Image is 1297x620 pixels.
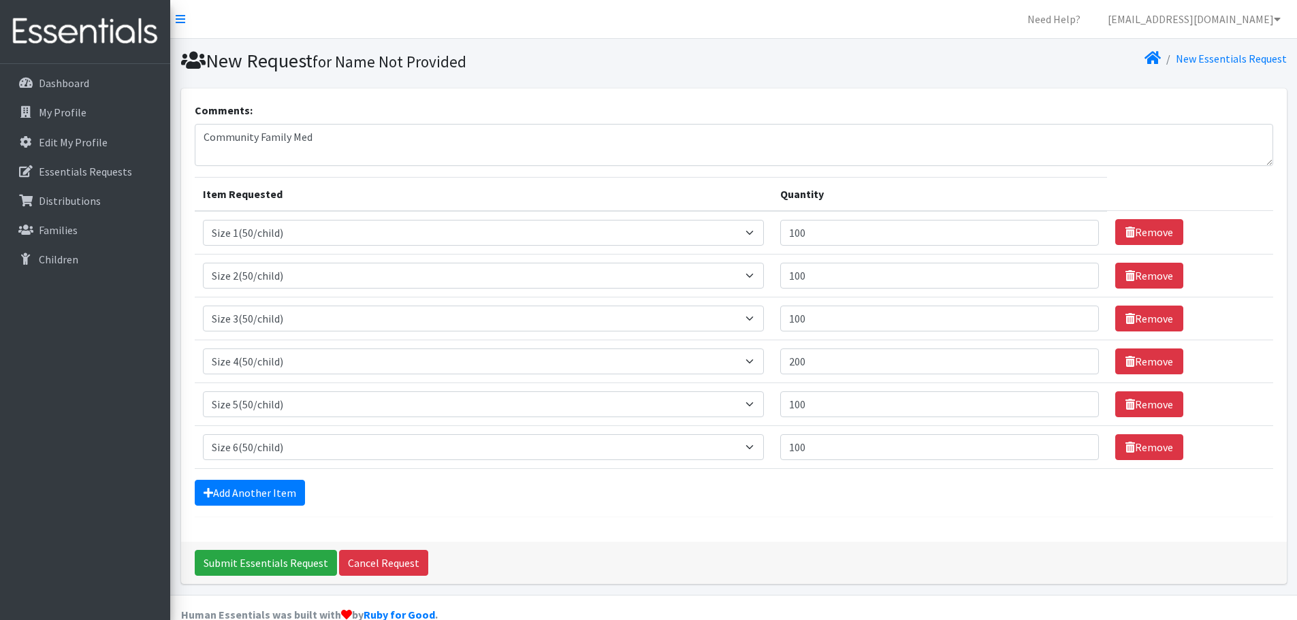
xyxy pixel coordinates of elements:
a: Distributions [5,187,165,214]
a: Remove [1115,348,1183,374]
a: My Profile [5,99,165,126]
img: HumanEssentials [5,9,165,54]
a: Remove [1115,263,1183,289]
p: Families [39,223,78,237]
a: Need Help? [1016,5,1091,33]
a: Families [5,216,165,244]
a: Remove [1115,434,1183,460]
a: Essentials Requests [5,158,165,185]
small: for Name Not Provided [313,52,466,71]
input: Submit Essentials Request [195,550,337,576]
p: Distributions [39,194,101,208]
a: Add Another Item [195,480,305,506]
p: Dashboard [39,76,89,90]
p: Edit My Profile [39,135,108,149]
a: Remove [1115,306,1183,331]
p: My Profile [39,105,86,119]
a: Children [5,246,165,273]
a: Remove [1115,391,1183,417]
a: New Essentials Request [1176,52,1287,65]
th: Item Requested [195,177,773,211]
a: Cancel Request [339,550,428,576]
a: [EMAIL_ADDRESS][DOMAIN_NAME] [1097,5,1292,33]
a: Dashboard [5,69,165,97]
label: Comments: [195,102,253,118]
a: Remove [1115,219,1183,245]
h1: New Request [181,49,729,73]
th: Quantity [772,177,1107,211]
p: Essentials Requests [39,165,132,178]
a: Edit My Profile [5,129,165,156]
p: Children [39,252,78,266]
